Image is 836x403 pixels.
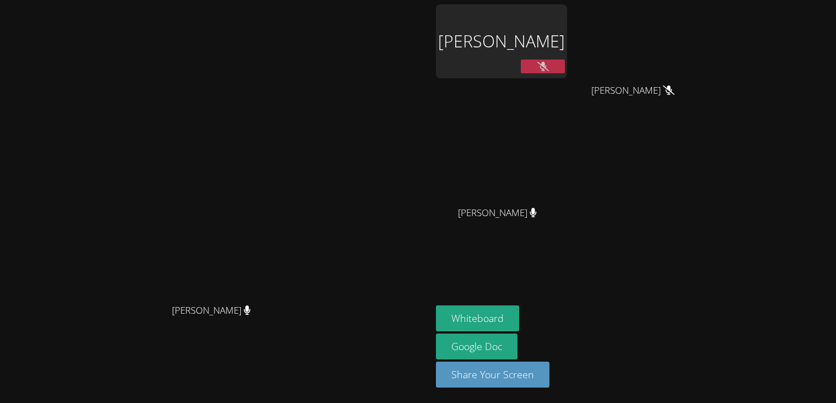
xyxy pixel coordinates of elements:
button: Whiteboard [436,305,519,331]
a: Google Doc [436,334,517,359]
span: [PERSON_NAME] [172,303,251,319]
span: [PERSON_NAME] [458,205,537,221]
button: Share Your Screen [436,362,549,388]
span: [PERSON_NAME] [591,83,675,99]
div: [PERSON_NAME] [436,4,567,78]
